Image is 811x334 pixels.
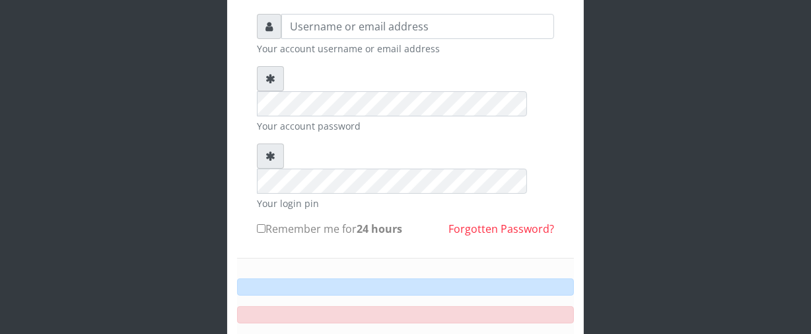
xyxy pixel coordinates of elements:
small: Your account password [257,119,554,133]
a: Forgotten Password? [448,222,554,236]
small: Your account username or email address [257,42,554,56]
input: Remember me for24 hours [257,224,265,233]
input: Username or email address [281,14,554,39]
small: Your login pin [257,196,554,210]
b: 24 hours [357,222,402,236]
label: Remember me for [257,221,402,237]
